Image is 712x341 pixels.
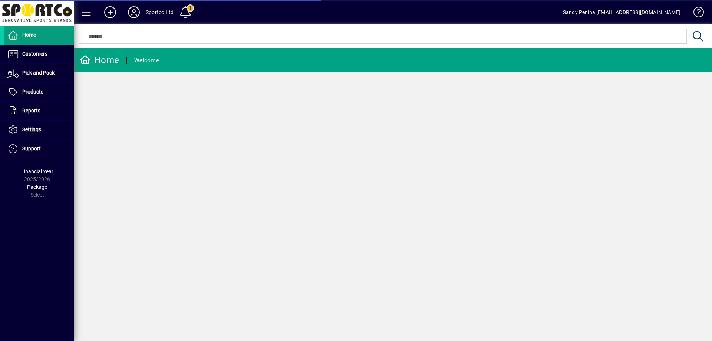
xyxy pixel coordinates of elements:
div: Welcome [134,55,159,66]
span: Financial Year [21,168,53,174]
button: Add [98,6,122,19]
a: Support [4,140,74,158]
button: Profile [122,6,146,19]
span: Package [27,184,47,190]
a: Products [4,83,74,101]
div: Sportco Ltd [146,6,174,18]
a: Pick and Pack [4,64,74,82]
a: Reports [4,102,74,120]
a: Knowledge Base [688,1,703,26]
a: Customers [4,45,74,63]
span: Customers [22,51,47,57]
div: Sandy Penina [EMAIL_ADDRESS][DOMAIN_NAME] [563,6,680,18]
span: Home [22,32,36,38]
a: Settings [4,121,74,139]
span: Products [22,89,43,95]
span: Settings [22,127,41,132]
span: Pick and Pack [22,70,55,76]
span: Support [22,145,41,151]
span: Reports [22,108,40,114]
div: Home [80,54,119,66]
